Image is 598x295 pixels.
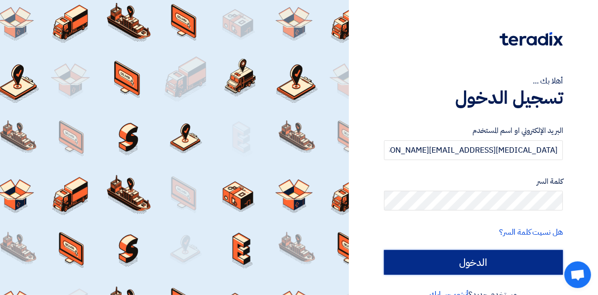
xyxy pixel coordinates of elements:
label: البريد الإلكتروني او اسم المستخدم [384,125,563,136]
h1: تسجيل الدخول [384,87,563,109]
input: أدخل بريد العمل الإلكتروني او اسم المستخدم الخاص بك ... [384,140,563,160]
input: الدخول [384,250,563,275]
a: هل نسيت كلمة السر؟ [500,226,563,238]
label: كلمة السر [384,176,563,187]
div: أهلا بك ... [384,75,563,87]
a: Open chat [564,261,591,288]
img: Teradix logo [500,32,563,46]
